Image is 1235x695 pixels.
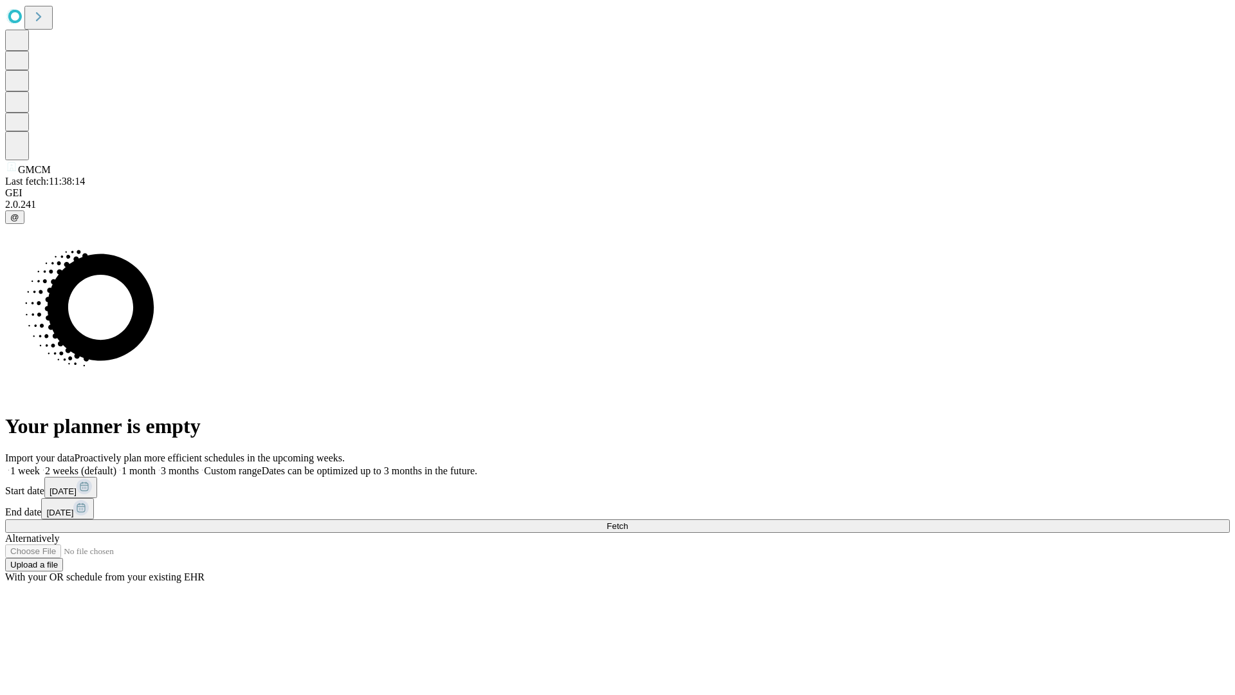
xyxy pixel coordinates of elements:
[5,477,1230,498] div: Start date
[45,465,116,476] span: 2 weeks (default)
[10,465,40,476] span: 1 week
[44,477,97,498] button: [DATE]
[75,452,345,463] span: Proactively plan more efficient schedules in the upcoming weeks.
[204,465,261,476] span: Custom range
[46,508,73,517] span: [DATE]
[5,176,85,187] span: Last fetch: 11:38:14
[50,486,77,496] span: [DATE]
[5,187,1230,199] div: GEI
[18,164,51,175] span: GMCM
[5,519,1230,533] button: Fetch
[122,465,156,476] span: 1 month
[607,521,628,531] span: Fetch
[262,465,477,476] span: Dates can be optimized up to 3 months in the future.
[41,498,94,519] button: [DATE]
[5,210,24,224] button: @
[161,465,199,476] span: 3 months
[5,558,63,571] button: Upload a file
[10,212,19,222] span: @
[5,533,59,544] span: Alternatively
[5,571,205,582] span: With your OR schedule from your existing EHR
[5,199,1230,210] div: 2.0.241
[5,452,75,463] span: Import your data
[5,498,1230,519] div: End date
[5,414,1230,438] h1: Your planner is empty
